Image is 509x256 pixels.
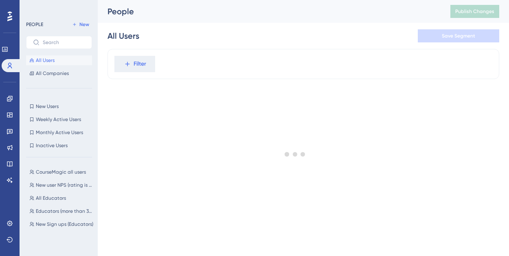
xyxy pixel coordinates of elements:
div: All Users [108,30,139,42]
button: New user NPS (rating is greater than 5) [26,180,97,190]
span: Inactive Users [36,142,68,149]
button: Save Segment [418,29,499,42]
span: Publish Changes [455,8,494,15]
button: New [69,20,92,29]
div: People [108,6,430,17]
span: New Users [36,103,59,110]
span: Save Segment [442,33,475,39]
span: Monthly Active Users [36,129,83,136]
input: Search [43,40,85,45]
span: All Users [36,57,55,64]
span: New Sign ups (Educators) [36,221,93,227]
button: Weekly Active Users [26,115,92,124]
button: All Educators [26,193,97,203]
button: CourseMagic all users [26,167,97,177]
span: Educators (more than 30 days) [36,208,94,214]
span: All Educators [36,195,66,201]
span: Weekly Active Users [36,116,81,123]
span: New [79,21,89,28]
button: Publish Changes [450,5,499,18]
button: Educators (more than 30 days) [26,206,97,216]
button: New Sign ups (Educators) [26,219,97,229]
button: Inactive Users [26,141,92,150]
button: New Users [26,102,92,111]
button: Monthly Active Users [26,128,92,137]
button: All Companies [26,68,92,78]
span: New user NPS (rating is greater than 5) [36,182,94,188]
span: All Companies [36,70,69,77]
button: All Users [26,55,92,65]
div: PEOPLE [26,21,43,28]
span: CourseMagic all users [36,169,86,175]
